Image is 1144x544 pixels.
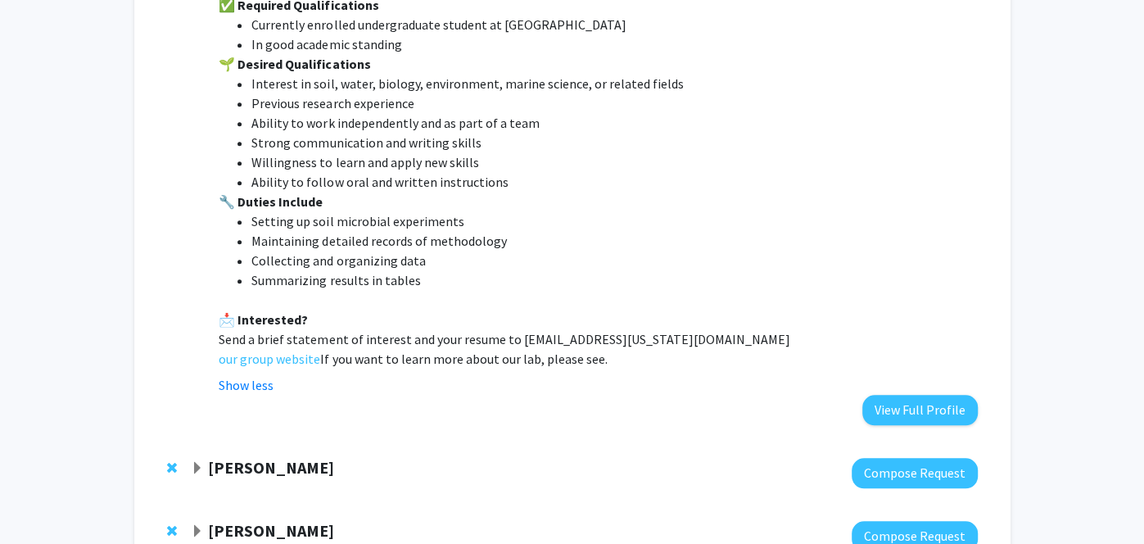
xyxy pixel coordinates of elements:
strong: 📩 Interested? [219,311,308,328]
li: Willingness to learn and apply new skills [251,152,977,172]
span: Remove Linden Schneider from bookmarks [167,461,177,474]
li: In good academic standing [251,34,977,54]
p: If you want to learn more about our lab, please see . [219,349,977,369]
li: Setting up soil microbial experiments [251,211,977,231]
li: Summarizing results in tables [251,270,977,290]
span: Expand Linden Schneider Bookmark [191,462,204,475]
span: Remove Noa Lincoln from bookmarks [167,524,177,537]
a: our group website [219,349,320,369]
span: Expand Noa Lincoln Bookmark [191,525,204,538]
strong: 🌱 Desired Qualifications [219,56,370,72]
button: View Full Profile [862,395,978,425]
li: Maintaining detailed records of methodology [251,231,977,251]
iframe: Chat [12,470,70,532]
strong: [PERSON_NAME] [208,520,334,541]
button: Show less [219,375,274,395]
li: Ability to follow oral and written instructions [251,172,977,192]
li: Collecting and organizing data [251,251,977,270]
li: Interest in soil, water, biology, environment, marine science, or related fields [251,74,977,93]
li: Previous research experience [251,93,977,113]
button: Compose Request to Linden Schneider [852,458,978,488]
li: Currently enrolled undergraduate student at [GEOGRAPHIC_DATA] [251,15,977,34]
strong: [PERSON_NAME] [208,457,334,478]
li: Strong communication and writing skills [251,133,977,152]
li: Ability to work independently and as part of a team [251,113,977,133]
strong: 🔧 Duties Include [219,193,323,210]
p: Send a brief statement of interest and your resume to [EMAIL_ADDRESS][US_STATE][DOMAIN_NAME] [219,329,977,349]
